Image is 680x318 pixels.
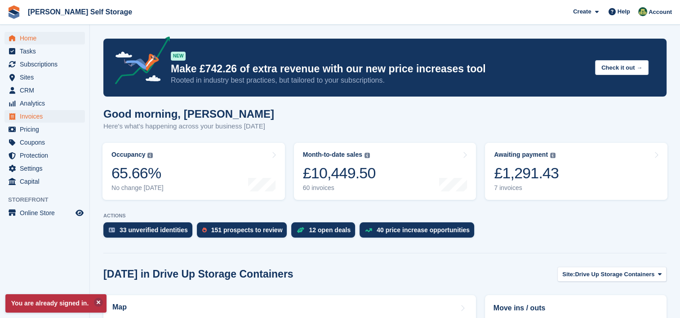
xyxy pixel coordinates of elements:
[4,84,85,97] a: menu
[4,149,85,162] a: menu
[111,184,164,192] div: No change [DATE]
[365,228,372,232] img: price_increase_opportunities-93ffe204e8149a01c8c9dc8f82e8f89637d9d84a8eef4429ea346261dce0b2c0.svg
[20,136,74,149] span: Coupons
[103,213,667,219] p: ACTIONS
[4,136,85,149] a: menu
[4,32,85,44] a: menu
[493,303,658,314] h2: Move ins / outs
[638,7,647,16] img: Julie Williams
[109,227,115,233] img: verify_identity-adf6edd0f0f0b5bbfe63781bf79b02c33cf7c696d77639b501bdc392416b5a36.svg
[20,58,74,71] span: Subscriptions
[171,75,588,85] p: Rooted in industry best practices, but tailored to your subscriptions.
[4,58,85,71] a: menu
[8,195,89,204] span: Storefront
[20,207,74,219] span: Online Store
[364,153,370,158] img: icon-info-grey-7440780725fd019a000dd9b08b2336e03edf1995a4989e88bcd33f0948082b44.svg
[171,62,588,75] p: Make £742.26 of extra revenue with our new price increases tool
[4,207,85,219] a: menu
[24,4,136,19] a: [PERSON_NAME] Self Storage
[494,164,559,182] div: £1,291.43
[303,164,376,182] div: £10,449.50
[550,153,556,158] img: icon-info-grey-7440780725fd019a000dd9b08b2336e03edf1995a4989e88bcd33f0948082b44.svg
[4,123,85,136] a: menu
[111,151,145,159] div: Occupancy
[74,208,85,218] a: Preview store
[7,5,21,19] img: stora-icon-8386f47178a22dfd0bd8f6a31ec36ba5ce8667c1dd55bd0f319d3a0aa187defe.svg
[4,110,85,123] a: menu
[573,7,591,16] span: Create
[171,52,186,61] div: NEW
[618,7,630,16] span: Help
[120,226,188,234] div: 33 unverified identities
[649,8,672,17] span: Account
[4,162,85,175] a: menu
[20,97,74,110] span: Analytics
[303,184,376,192] div: 60 invoices
[103,268,293,280] h2: [DATE] in Drive Up Storage Containers
[4,45,85,57] a: menu
[595,60,649,75] button: Check it out →
[291,222,360,242] a: 12 open deals
[20,123,74,136] span: Pricing
[20,149,74,162] span: Protection
[107,36,170,88] img: price-adjustments-announcement-icon-8257ccfd72463d97f412b2fc003d46551f7dbcb40ab6d574587a9cd5c0d94...
[20,84,74,97] span: CRM
[202,227,207,233] img: prospect-51fa495bee0391a8d652442698ab0144808aea92771e9ea1ae160a38d050c398.svg
[4,175,85,188] a: menu
[103,222,197,242] a: 33 unverified identities
[20,45,74,57] span: Tasks
[102,143,285,200] a: Occupancy 65.66% No change [DATE]
[5,294,107,313] p: You are already signed in.
[103,108,274,120] h1: Good morning, [PERSON_NAME]
[20,110,74,123] span: Invoices
[111,164,164,182] div: 65.66%
[575,270,654,279] span: Drive Up Storage Containers
[485,143,667,200] a: Awaiting payment £1,291.43 7 invoices
[294,143,476,200] a: Month-to-date sales £10,449.50 60 invoices
[147,153,153,158] img: icon-info-grey-7440780725fd019a000dd9b08b2336e03edf1995a4989e88bcd33f0948082b44.svg
[309,226,351,234] div: 12 open deals
[103,121,274,132] p: Here's what's happening across your business [DATE]
[494,151,548,159] div: Awaiting payment
[4,71,85,84] a: menu
[112,303,127,311] h2: Map
[211,226,283,234] div: 151 prospects to review
[20,162,74,175] span: Settings
[197,222,292,242] a: 151 prospects to review
[494,184,559,192] div: 7 invoices
[20,175,74,188] span: Capital
[4,97,85,110] a: menu
[562,270,575,279] span: Site:
[20,32,74,44] span: Home
[557,267,667,282] button: Site: Drive Up Storage Containers
[20,71,74,84] span: Sites
[360,222,479,242] a: 40 price increase opportunities
[377,226,470,234] div: 40 price increase opportunities
[297,227,304,233] img: deal-1b604bf984904fb50ccaf53a9ad4b4a5d6e5aea283cecdc64d6e3604feb123c2.svg
[303,151,362,159] div: Month-to-date sales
